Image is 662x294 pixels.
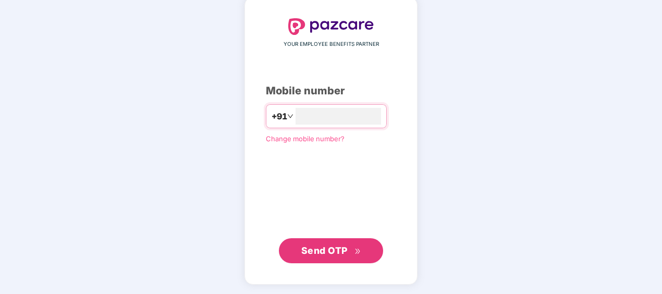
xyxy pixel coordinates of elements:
[301,245,348,256] span: Send OTP
[354,248,361,255] span: double-right
[287,113,293,119] span: down
[279,238,383,263] button: Send OTPdouble-right
[266,83,396,99] div: Mobile number
[288,18,374,35] img: logo
[284,40,379,48] span: YOUR EMPLOYEE BENEFITS PARTNER
[266,134,345,143] a: Change mobile number?
[272,110,287,123] span: +91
